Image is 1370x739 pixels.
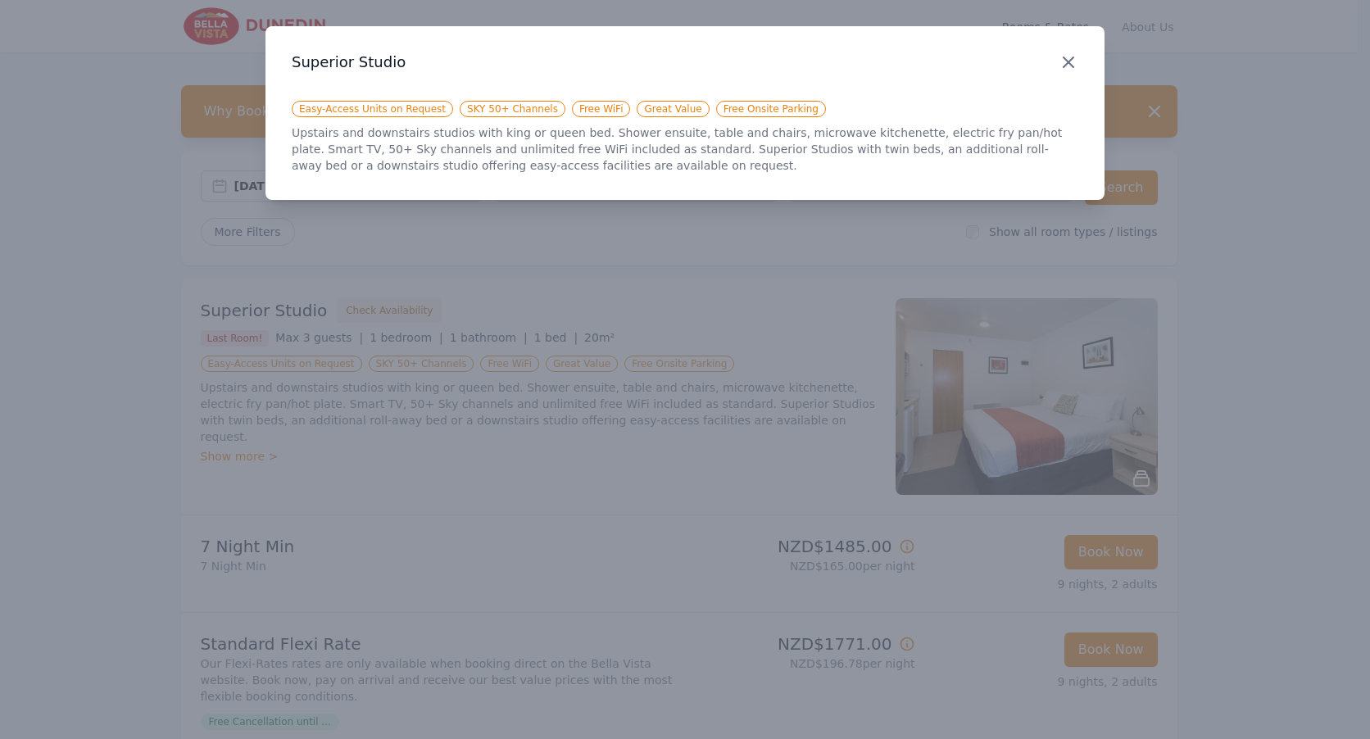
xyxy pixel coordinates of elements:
[292,101,453,117] span: Easy-Access Units on Request
[572,101,631,117] span: Free WiFi
[292,52,1078,72] h3: Superior Studio
[460,101,565,117] span: SKY 50+ Channels
[716,101,826,117] span: Free Onsite Parking
[637,101,709,117] span: Great Value
[292,125,1078,174] p: Upstairs and downstairs studios with king or queen bed. Shower ensuite, table and chairs, microwa...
